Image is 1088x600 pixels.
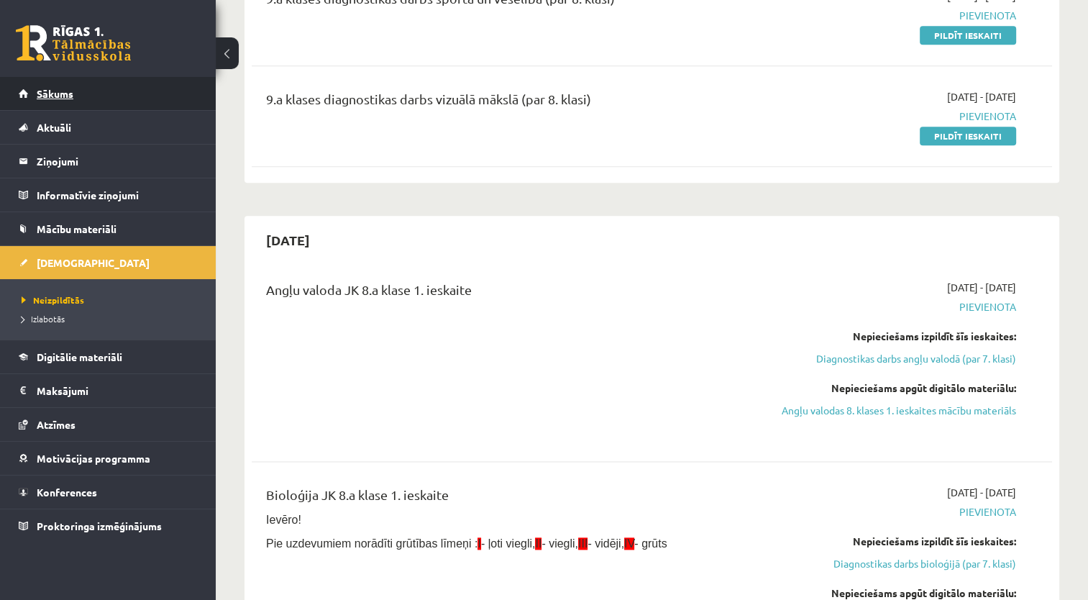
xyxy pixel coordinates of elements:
span: Atzīmes [37,418,76,431]
span: [DATE] - [DATE] [947,485,1016,500]
span: Aktuāli [37,121,71,134]
span: Sākums [37,87,73,100]
span: Ievēro! [266,514,301,526]
span: Konferences [37,486,97,499]
a: Diagnostikas darbs angļu valodā (par 7. klasi) [780,351,1016,366]
a: Maksājumi [19,374,198,407]
span: Motivācijas programma [37,452,150,465]
span: Pievienota [780,8,1016,23]
span: [DATE] - [DATE] [947,89,1016,104]
span: II [535,537,541,550]
span: I [477,537,480,550]
span: Pievienota [780,109,1016,124]
a: Izlabotās [22,312,201,325]
span: IV [624,537,634,550]
a: Digitālie materiāli [19,340,198,373]
a: Pildīt ieskaiti [920,26,1016,45]
a: Informatīvie ziņojumi [19,178,198,212]
a: Rīgas 1. Tālmācības vidusskola [16,25,131,61]
span: III [578,537,588,550]
legend: Informatīvie ziņojumi [37,178,198,212]
a: Mācību materiāli [19,212,198,245]
span: [DATE] - [DATE] [947,280,1016,295]
span: Pie uzdevumiem norādīti grūtības līmeņi : - ļoti viegli, - viegli, - vidēji, - grūts [266,537,667,550]
a: Atzīmes [19,408,198,441]
a: Aktuāli [19,111,198,144]
div: Angļu valoda JK 8.a klase 1. ieskaite [266,280,759,306]
a: Angļu valodas 8. klases 1. ieskaites mācību materiāls [780,403,1016,418]
a: Ziņojumi [19,145,198,178]
legend: Ziņojumi [37,145,198,178]
a: Neizpildītās [22,294,201,306]
legend: Maksājumi [37,374,198,407]
span: Proktoringa izmēģinājums [37,519,162,532]
span: Izlabotās [22,313,65,324]
div: Bioloģija JK 8.a klase 1. ieskaite [266,485,759,512]
a: Diagnostikas darbs bioloģijā (par 7. klasi) [780,556,1016,571]
a: Pildīt ieskaiti [920,127,1016,145]
div: Nepieciešams izpildīt šīs ieskaites: [780,329,1016,344]
a: Sākums [19,77,198,110]
a: Motivācijas programma [19,442,198,475]
h2: [DATE] [252,223,324,257]
span: Neizpildītās [22,294,84,306]
a: [DEMOGRAPHIC_DATA] [19,246,198,279]
span: Mācību materiāli [37,222,116,235]
span: Pievienota [780,299,1016,314]
span: Digitālie materiāli [37,350,122,363]
a: Konferences [19,476,198,509]
span: Pievienota [780,504,1016,519]
a: Proktoringa izmēģinājums [19,509,198,542]
span: [DEMOGRAPHIC_DATA] [37,256,150,269]
div: Nepieciešams izpildīt šīs ieskaites: [780,534,1016,549]
div: Nepieciešams apgūt digitālo materiālu: [780,381,1016,396]
div: 9.a klases diagnostikas darbs vizuālā mākslā (par 8. klasi) [266,89,759,116]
